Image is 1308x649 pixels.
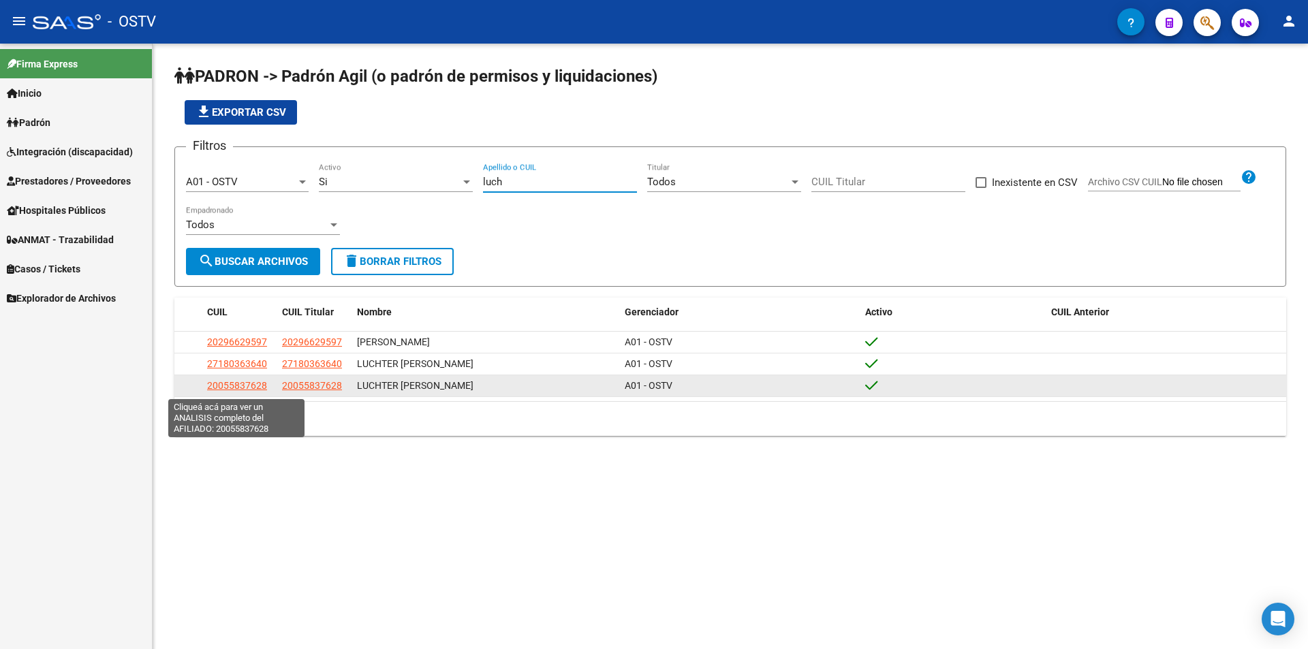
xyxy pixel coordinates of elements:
[1051,306,1109,317] span: CUIL Anterior
[647,176,676,188] span: Todos
[619,298,860,327] datatable-header-cell: Gerenciador
[207,336,267,347] span: 20296629597
[1046,298,1286,327] datatable-header-cell: CUIL Anterior
[282,380,342,391] span: 20055837628
[7,203,106,218] span: Hospitales Públicos
[186,219,215,231] span: Todos
[174,67,657,86] span: PADRON -> Padrón Agil (o padrón de permisos y liquidaciones)
[625,306,679,317] span: Gerenciador
[202,298,277,327] datatable-header-cell: CUIL
[1262,603,1294,635] div: Open Intercom Messenger
[357,336,430,347] span: [PERSON_NAME]
[108,7,156,37] span: - OSTV
[282,358,342,369] span: 27180363640
[198,253,215,269] mat-icon: search
[282,306,334,317] span: CUIL Titular
[357,306,392,317] span: Nombre
[992,174,1078,191] span: Inexistente en CSV
[207,306,228,317] span: CUIL
[185,100,297,125] button: Exportar CSV
[7,86,42,101] span: Inicio
[625,336,672,347] span: A01 - OSTV
[196,106,286,118] span: Exportar CSV
[11,13,27,29] mat-icon: menu
[198,255,308,268] span: Buscar Archivos
[7,57,78,72] span: Firma Express
[357,380,473,391] span: LUCHTER [PERSON_NAME]
[1088,176,1162,187] span: Archivo CSV CUIL
[277,298,352,327] datatable-header-cell: CUIL Titular
[625,358,672,369] span: A01 - OSTV
[860,298,1046,327] datatable-header-cell: Activo
[343,253,360,269] mat-icon: delete
[7,291,116,306] span: Explorador de Archivos
[196,104,212,120] mat-icon: file_download
[7,174,131,189] span: Prestadores / Proveedores
[186,176,238,188] span: A01 - OSTV
[207,358,267,369] span: 27180363640
[186,248,320,275] button: Buscar Archivos
[331,248,454,275] button: Borrar Filtros
[186,136,233,155] h3: Filtros
[1281,13,1297,29] mat-icon: person
[343,255,441,268] span: Borrar Filtros
[207,380,267,391] span: 20055837628
[319,176,328,188] span: Si
[625,380,672,391] span: A01 - OSTV
[865,306,892,317] span: Activo
[352,298,619,327] datatable-header-cell: Nombre
[7,115,50,130] span: Padrón
[1241,169,1257,185] mat-icon: help
[7,232,114,247] span: ANMAT - Trazabilidad
[1162,176,1241,189] input: Archivo CSV CUIL
[357,358,473,369] span: LUCHTER [PERSON_NAME]
[7,144,133,159] span: Integración (discapacidad)
[7,262,80,276] span: Casos / Tickets
[174,402,1286,436] div: 3 total
[282,336,342,347] span: 20296629597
